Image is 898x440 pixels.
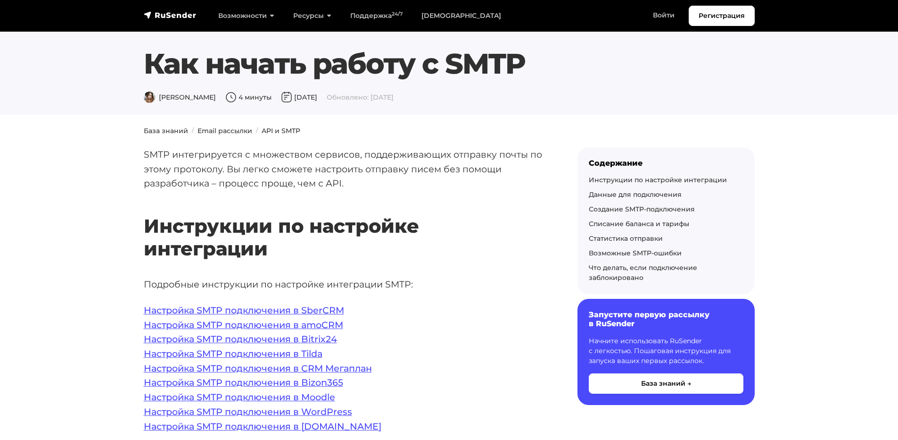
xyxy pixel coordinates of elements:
[144,406,352,417] a: Настройка SMTP подключения в WordPress
[144,277,547,292] p: Подробные инструкции по настройке интеграции SMTP:
[198,127,252,135] a: Email рассылки
[577,299,755,405] a: Запустите первую рассылку в RuSender Начните использовать RuSender с легкостью. Пошаговая инструк...
[262,127,300,135] a: API и SMTP
[281,92,292,103] img: Дата публикации
[144,93,216,102] span: [PERSON_NAME]
[225,92,237,103] img: Время чтения
[144,47,755,81] h1: Как начать работу с SMTP
[589,263,697,282] a: Что делать, если подключение заблокировано
[209,6,284,25] a: Возможности
[341,6,412,25] a: Поддержка24/7
[225,93,272,102] span: 4 минуты
[144,421,381,432] a: Настройка SMTP подключения в [DOMAIN_NAME]
[589,176,727,184] a: Инструкции по настройке интеграции
[589,310,743,328] h6: Запустите первую рассылку в RuSender
[281,93,317,102] span: [DATE]
[284,6,341,25] a: Ресурсы
[144,305,344,316] a: Настройка SMTP подключения в SberCRM
[589,190,682,199] a: Данные для подключения
[144,147,547,191] p: SMTP интегрируется с множеством сервисов, поддерживающих отправку почты по этому протоколу. Вы ле...
[412,6,511,25] a: [DEMOGRAPHIC_DATA]
[589,159,743,168] div: Содержание
[643,6,684,25] a: Войти
[144,363,372,374] a: Настройка SMTP подключения в CRM Мегаплан
[138,126,760,136] nav: breadcrumb
[589,373,743,394] button: База знаний →
[144,348,322,359] a: Настройка SMTP подключения в Tilda
[144,333,337,345] a: Настройка SMTP подключения в Bitrix24
[144,127,188,135] a: База знаний
[144,377,343,388] a: Настройка SMTP подключения в Bizon365
[589,234,663,243] a: Статистика отправки
[392,11,403,17] sup: 24/7
[689,6,755,26] a: Регистрация
[144,10,197,20] img: RuSender
[589,249,682,257] a: Возможные SMTP-ошибки
[144,187,547,260] h2: Инструкции по настройке интеграции
[327,93,394,102] span: Обновлено: [DATE]
[144,319,343,330] a: Настройка SMTP подключения в amoCRM
[589,336,743,366] p: Начните использовать RuSender с легкостью. Пошаговая инструкция для запуска ваших первых рассылок.
[144,391,335,403] a: Настройка SMTP подключения в Moodle
[589,205,695,213] a: Создание SMTP-подключения
[589,220,689,228] a: Списание баланса и тарифы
